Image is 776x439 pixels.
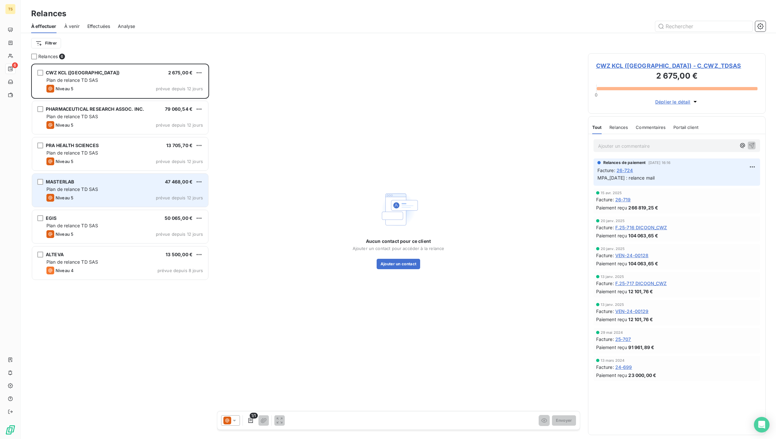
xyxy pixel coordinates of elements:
[56,195,73,200] span: Niveau 5
[12,62,18,68] span: 6
[596,308,614,315] span: Facture :
[596,364,614,370] span: Facture :
[46,114,98,119] span: Plan de relance TD SAS
[596,232,627,239] span: Paiement reçu
[615,336,631,343] span: 25-707
[377,259,420,269] button: Ajouter un contact
[165,215,193,221] span: 50 065,00 €
[166,143,193,148] span: 13 705,70 €
[628,344,654,351] span: 91 961,89 €
[46,259,98,265] span: Plan de relance TD SAS
[46,77,98,83] span: Plan de relance TD SAS
[250,413,257,419] span: 1/1
[118,23,135,30] span: Analyse
[87,23,110,30] span: Effectuées
[628,288,653,295] span: 12 101,76 €
[628,260,658,267] span: 104 063,65 €
[628,372,656,379] span: 23 000,00 €
[592,125,602,130] span: Tout
[617,167,633,174] span: 26-724
[165,179,193,184] span: 47 468,00 €
[59,54,65,59] span: 6
[56,232,73,237] span: Niveau 5
[597,175,655,181] span: MPA_[DATE] : relance mail
[156,86,203,91] span: prévue depuis 12 jours
[628,232,658,239] span: 104 063,65 €
[597,167,615,174] span: Facture :
[596,372,627,379] span: Paiement reçu
[31,38,61,48] button: Filtrer
[615,224,667,231] span: F.25-716 DICOON_CWZ
[378,189,419,230] img: Empty state
[628,316,653,323] span: 12 101,76 €
[609,125,628,130] span: Relances
[601,331,623,334] span: 29 mai 2024
[596,196,614,203] span: Facture :
[156,159,203,164] span: prévue depuis 12 jours
[46,186,98,192] span: Plan de relance TD SAS
[56,159,73,164] span: Niveau 5
[596,316,627,323] span: Paiement reçu
[38,53,58,60] span: Relances
[366,238,431,245] span: Aucun contact pour ce client
[353,246,444,251] span: Ajouter un contact pour accéder à la relance
[596,61,758,70] span: CWZ KCL ([GEOGRAPHIC_DATA]) - C_CWZ_TDSAS
[596,344,627,351] span: Paiement reçu
[628,204,658,211] span: 266 819,25 €
[615,364,632,370] span: 24-699
[5,4,16,14] div: TS
[601,191,622,195] span: 15 avr. 2025
[601,219,625,223] span: 20 janv. 2025
[615,252,649,259] span: VEN-24-00128
[596,204,627,211] span: Paiement reçu
[166,252,193,257] span: 13 500,00 €
[636,125,666,130] span: Commentaires
[648,161,671,165] span: [DATE] 16:16
[56,86,73,91] span: Niveau 5
[595,92,597,97] span: 0
[615,308,649,315] span: VEN-24-00129
[5,425,16,435] img: Logo LeanPay
[615,280,667,287] span: F.25-717 DICOON_CWZ
[601,358,625,362] span: 13 mars 2024
[596,280,614,287] span: Facture :
[603,160,646,166] span: Relances de paiement
[653,98,700,106] button: Déplier le détail
[596,260,627,267] span: Paiement reçu
[601,303,624,307] span: 13 janv. 2025
[596,224,614,231] span: Facture :
[655,21,753,31] input: Rechercher
[552,415,576,426] button: Envoyer
[56,122,73,128] span: Niveau 5
[168,70,193,75] span: 2 675,00 €
[46,252,64,257] span: ALTEVA
[46,143,99,148] span: PRA HEALTH SCIENCES
[46,70,119,75] span: CWZ KCL ([GEOGRAPHIC_DATA])
[165,106,193,112] span: 79 060,54 €
[596,336,614,343] span: Facture :
[596,252,614,259] span: Facture :
[46,106,144,112] span: PHARMACEUTICAL RESEARCH ASSOC. INC.
[64,23,80,30] span: À venir
[31,23,56,30] span: À effectuer
[46,150,98,156] span: Plan de relance TD SAS
[673,125,698,130] span: Portail client
[156,195,203,200] span: prévue depuis 12 jours
[615,196,631,203] span: 26-719
[596,70,758,83] h3: 2 675,00 €
[156,122,203,128] span: prévue depuis 12 jours
[601,275,624,279] span: 13 janv. 2025
[655,98,691,105] span: Déplier le détail
[157,268,203,273] span: prévue depuis 8 jours
[596,288,627,295] span: Paiement reçu
[46,223,98,228] span: Plan de relance TD SAS
[156,232,203,237] span: prévue depuis 12 jours
[56,268,74,273] span: Niveau 4
[46,179,74,184] span: MASTERLAB
[31,8,66,19] h3: Relances
[46,215,57,221] span: EGIS
[754,417,770,433] div: Open Intercom Messenger
[601,247,625,251] span: 20 janv. 2025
